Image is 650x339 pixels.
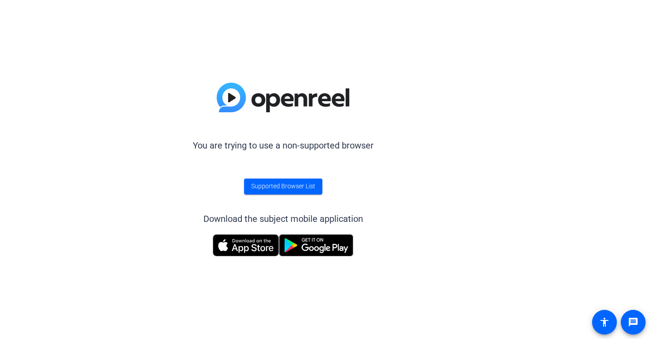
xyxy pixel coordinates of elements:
[203,212,363,225] div: Download the subject mobile application
[193,139,374,152] p: You are trying to use a non-supported browser
[244,179,322,194] a: Supported Browser List
[628,317,639,328] mat-icon: message
[251,182,315,191] span: Supported Browser List
[217,83,349,112] img: blue-gradient.svg
[279,234,353,256] img: Get it on Google Play
[599,317,610,328] mat-icon: accessibility
[213,234,279,256] img: Download on the App Store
